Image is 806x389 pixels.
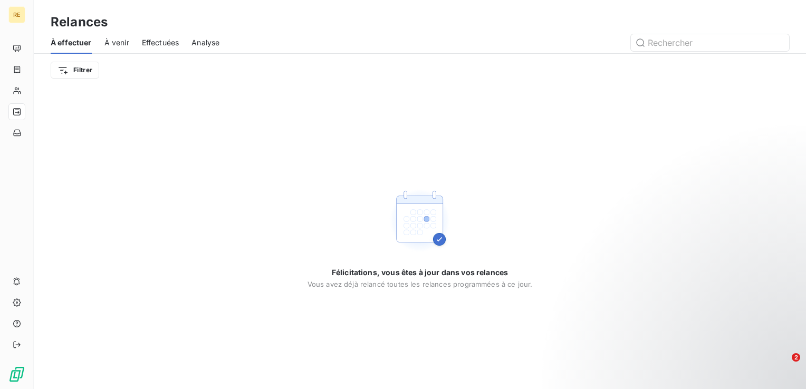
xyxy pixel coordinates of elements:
[386,187,454,255] img: Empty state
[51,13,108,32] h3: Relances
[308,280,533,288] span: Vous avez déjà relancé toutes les relances programmées à ce jour.
[51,62,99,79] button: Filtrer
[631,34,789,51] input: Rechercher
[332,267,508,278] span: Félicitations, vous êtes à jour dans vos relances
[51,37,92,48] span: À effectuer
[8,366,25,383] img: Logo LeanPay
[792,353,800,362] span: 2
[595,287,806,361] iframe: Intercom notifications message
[142,37,179,48] span: Effectuées
[770,353,795,378] iframe: Intercom live chat
[104,37,129,48] span: À venir
[8,6,25,23] div: RE
[191,37,219,48] span: Analyse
